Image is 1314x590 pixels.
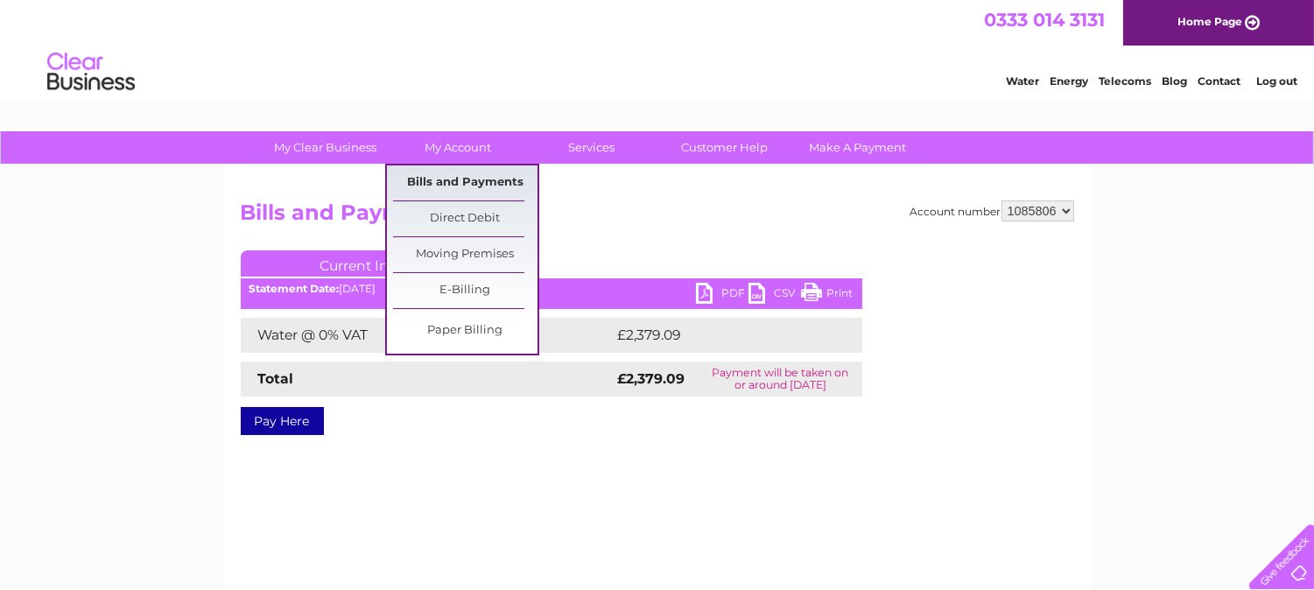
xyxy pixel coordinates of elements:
a: CSV [748,283,801,308]
div: Clear Business is a trading name of Verastar Limited (registered in [GEOGRAPHIC_DATA] No. 3667643... [244,10,1072,85]
strong: Total [258,370,294,387]
a: Telecoms [1099,74,1151,88]
a: My Account [386,131,531,164]
a: Energy [1050,74,1088,88]
a: Current Invoice [241,250,503,277]
a: Paper Billing [393,313,538,348]
a: My Clear Business [253,131,397,164]
td: £2,379.09 [614,318,835,353]
div: Account number [910,200,1074,221]
a: Log out [1256,74,1297,88]
a: Bills and Payments [393,165,538,200]
a: Make A Payment [785,131,930,164]
div: [DATE] [241,283,862,295]
a: Contact [1198,74,1240,88]
a: PDF [696,283,748,308]
b: Statement Date: [249,282,340,295]
img: logo.png [46,46,136,99]
td: Water @ 0% VAT [241,318,614,353]
a: 0333 014 3131 [984,9,1105,31]
a: Services [519,131,664,164]
strong: £2,379.09 [618,370,685,387]
h2: Bills and Payments [241,200,1074,234]
a: Pay Here [241,407,324,435]
a: Customer Help [652,131,797,164]
a: Moving Premises [393,237,538,272]
a: Print [801,283,854,308]
a: Water [1006,74,1039,88]
a: Direct Debit [393,201,538,236]
a: Blog [1162,74,1187,88]
a: E-Billing [393,273,538,308]
td: Payment will be taken on or around [DATE] [699,362,861,397]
